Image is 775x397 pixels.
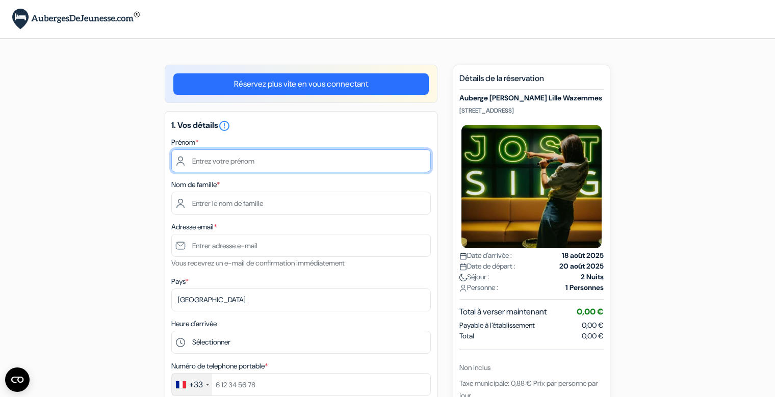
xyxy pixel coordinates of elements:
[171,149,431,172] input: Entrez votre prénom
[459,284,467,292] img: user_icon.svg
[562,250,604,261] strong: 18 août 2025
[582,331,604,341] span: 0,00 €
[459,362,604,373] div: Non inclus
[581,272,604,282] strong: 2 Nuits
[459,250,512,261] span: Date d'arrivée :
[582,321,604,330] span: 0,00 €
[577,306,604,317] span: 0,00 €
[171,137,198,148] label: Prénom
[459,94,604,102] h5: Auberge [PERSON_NAME] Lille Wazemmes
[459,261,515,272] span: Date de départ :
[171,192,431,215] input: Entrer le nom de famille
[171,258,345,268] small: Vous recevrez un e-mail de confirmation immédiatement
[171,373,431,396] input: 6 12 34 56 78
[171,319,217,329] label: Heure d'arrivée
[171,222,217,232] label: Adresse email
[459,331,474,341] span: Total
[5,367,30,392] button: Ouvrir le widget CMP
[172,374,212,395] div: France: +33
[459,306,547,318] span: Total à verser maintenant
[565,282,604,293] strong: 1 Personnes
[218,120,230,130] a: error_outline
[459,320,535,331] span: Payable à l’établissement
[459,274,467,281] img: moon.svg
[459,282,498,293] span: Personne :
[12,9,140,30] img: AubergesDeJeunesse.com
[559,261,604,272] strong: 20 août 2025
[189,379,203,391] div: +33
[459,107,604,115] p: [STREET_ADDRESS]
[171,120,431,132] h5: 1. Vos détails
[171,179,220,190] label: Nom de famille
[459,272,489,282] span: Séjour :
[218,120,230,132] i: error_outline
[171,361,268,372] label: Numéro de telephone portable
[459,263,467,271] img: calendar.svg
[171,276,188,287] label: Pays
[171,234,431,257] input: Entrer adresse e-mail
[459,73,604,90] h5: Détails de la réservation
[173,73,429,95] a: Réservez plus vite en vous connectant
[459,252,467,260] img: calendar.svg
